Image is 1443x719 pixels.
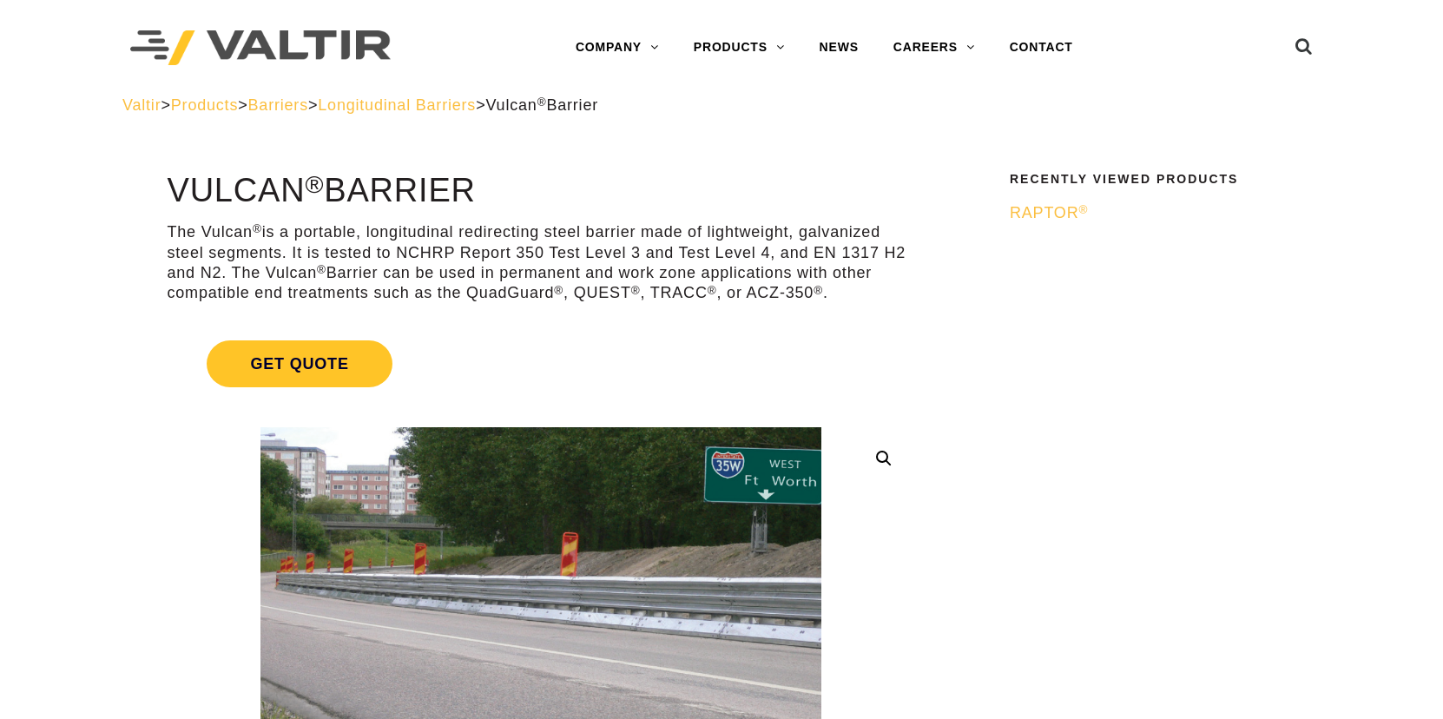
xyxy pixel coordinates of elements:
sup: ® [554,284,563,297]
sup: ® [814,284,823,297]
a: Get Quote [167,320,915,408]
a: Valtir [122,96,161,114]
a: Barriers [248,96,308,114]
span: Get Quote [207,340,392,387]
a: Longitudinal Barriers [318,96,476,114]
p: The Vulcan is a portable, longitudinal redirecting steel barrier made of lightweight, galvanized ... [167,222,915,304]
a: CONTACT [992,30,1090,65]
sup: ® [631,284,641,297]
sup: ® [253,222,262,235]
a: Products [171,96,238,114]
span: Vulcan Barrier [485,96,598,114]
sup: ® [708,284,717,297]
span: RAPTOR [1010,204,1088,221]
a: COMPANY [558,30,676,65]
a: RAPTOR® [1010,203,1310,223]
h1: Vulcan Barrier [167,173,915,209]
sup: ® [1078,203,1088,216]
a: CAREERS [876,30,992,65]
h2: Recently Viewed Products [1010,173,1310,186]
sup: ® [537,96,547,109]
a: PRODUCTS [676,30,802,65]
sup: ® [305,170,324,198]
a: NEWS [802,30,876,65]
div: > > > > [122,96,1321,115]
img: Valtir [130,30,391,66]
sup: ® [317,263,326,276]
